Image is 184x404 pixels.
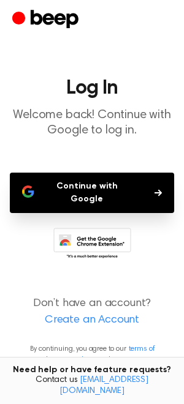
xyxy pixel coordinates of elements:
span: Contact us [7,375,177,397]
p: Welcome back! Continue with Google to log in. [10,108,174,138]
p: By continuing, you agree to our and , and you opt in to receive emails from us. [10,343,174,376]
p: Don’t have an account? [10,296,174,329]
a: Create an Account [12,312,172,329]
a: Beep [12,8,82,32]
a: [EMAIL_ADDRESS][DOMAIN_NAME] [59,376,148,395]
h1: Log In [10,78,174,98]
button: Continue with Google [10,173,174,213]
